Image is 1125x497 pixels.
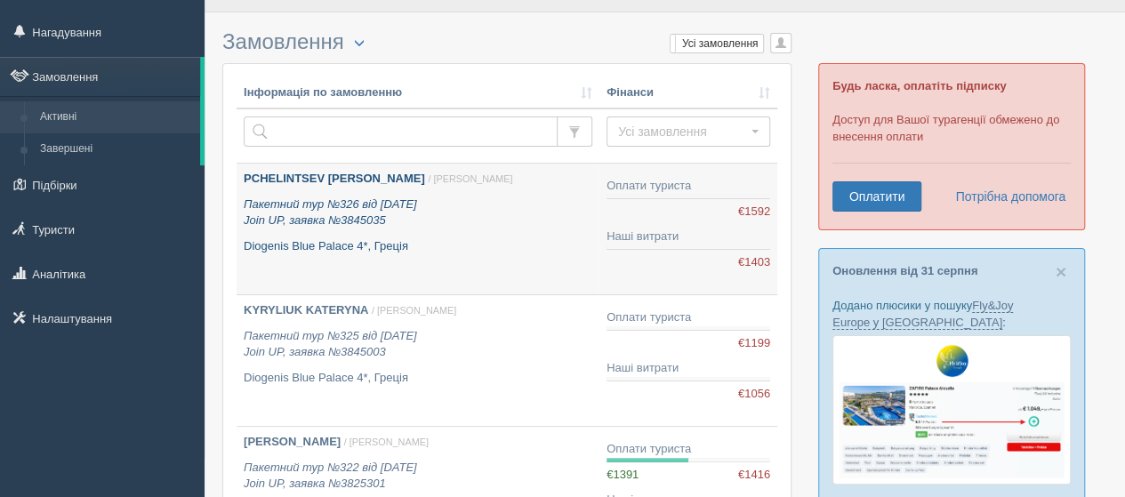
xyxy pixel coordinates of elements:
span: / [PERSON_NAME] [344,437,429,447]
span: × [1056,261,1066,282]
div: Оплати туриста [607,309,770,326]
a: Оплатити [832,181,921,212]
p: Diogenis Blue Palace 4*, Греція [244,370,592,387]
i: Пакетний тур №325 від [DATE] Join UP, заявка №3845003 [244,329,417,359]
i: Пакетний тур №326 від [DATE] Join UP, заявка №3845035 [244,197,417,228]
b: Будь ласка, оплатіть підписку [832,79,1006,92]
span: €1403 [738,254,770,271]
b: PCHELINTSEV [PERSON_NAME] [244,172,425,185]
p: Додано плюсики у пошуку : [832,297,1071,331]
span: Усі замовлення [618,123,747,140]
button: Усі замовлення [607,116,770,147]
a: Активні [32,101,200,133]
a: Потрібна допомога [944,181,1066,212]
a: Завершені [32,133,200,165]
h3: Замовлення [222,30,792,54]
i: Пакетний тур №322 від [DATE] Join UP, заявка №3825301 [244,461,417,491]
a: Fly&Joy Europe у [GEOGRAPHIC_DATA] [832,299,1013,330]
span: / [PERSON_NAME] [428,173,512,184]
span: €1592 [738,204,770,220]
span: €1416 [738,467,770,484]
input: Пошук за номером замовлення, ПІБ або паспортом туриста [244,116,558,147]
a: Фінанси [607,84,770,101]
div: Оплати туриста [607,178,770,195]
span: €1056 [738,386,770,403]
a: KYRYLIUK KATERYNA / [PERSON_NAME] Пакетний тур №325 від [DATE]Join UP, заявка №3845003 Diogenis B... [237,295,599,426]
label: Усі замовлення [671,35,764,52]
b: KYRYLIUK KATERYNA [244,303,368,317]
a: PCHELINTSEV [PERSON_NAME] / [PERSON_NAME] Пакетний тур №326 від [DATE]Join UP, заявка №3845035 Di... [237,164,599,294]
button: Close [1056,262,1066,281]
span: €1391 [607,468,639,481]
p: Diogenis Blue Palace 4*, Греція [244,238,592,255]
div: Доступ для Вашої турагенції обмежено до внесення оплати [818,63,1085,230]
div: Наші витрати [607,228,770,245]
img: fly-joy-de-proposal-crm-for-travel-agency.png [832,335,1071,485]
b: [PERSON_NAME] [244,435,341,448]
a: Оновлення від 31 серпня [832,264,977,277]
a: Інформація по замовленню [244,84,592,101]
div: Оплати туриста [607,441,770,458]
span: / [PERSON_NAME] [372,305,456,316]
div: Наші витрати [607,360,770,377]
span: €1199 [738,335,770,352]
